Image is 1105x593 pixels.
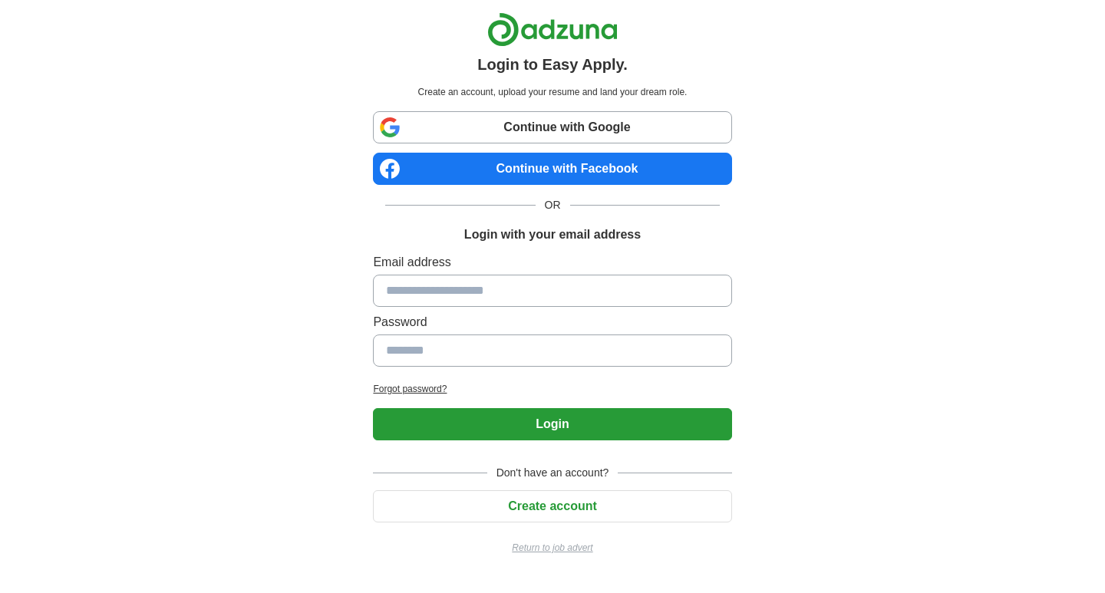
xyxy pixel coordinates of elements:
a: Continue with Facebook [373,153,731,185]
p: Create an account, upload your resume and land your dream role. [376,85,728,99]
label: Password [373,313,731,331]
a: Create account [373,499,731,512]
h1: Login with your email address [464,226,641,244]
button: Create account [373,490,731,522]
a: Forgot password? [373,382,731,396]
h1: Login to Easy Apply. [477,53,628,76]
button: Login [373,408,731,440]
label: Email address [373,253,731,272]
img: Adzuna logo [487,12,618,47]
a: Continue with Google [373,111,731,143]
a: Return to job advert [373,541,731,555]
span: Don't have an account? [487,465,618,481]
span: OR [536,197,570,213]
